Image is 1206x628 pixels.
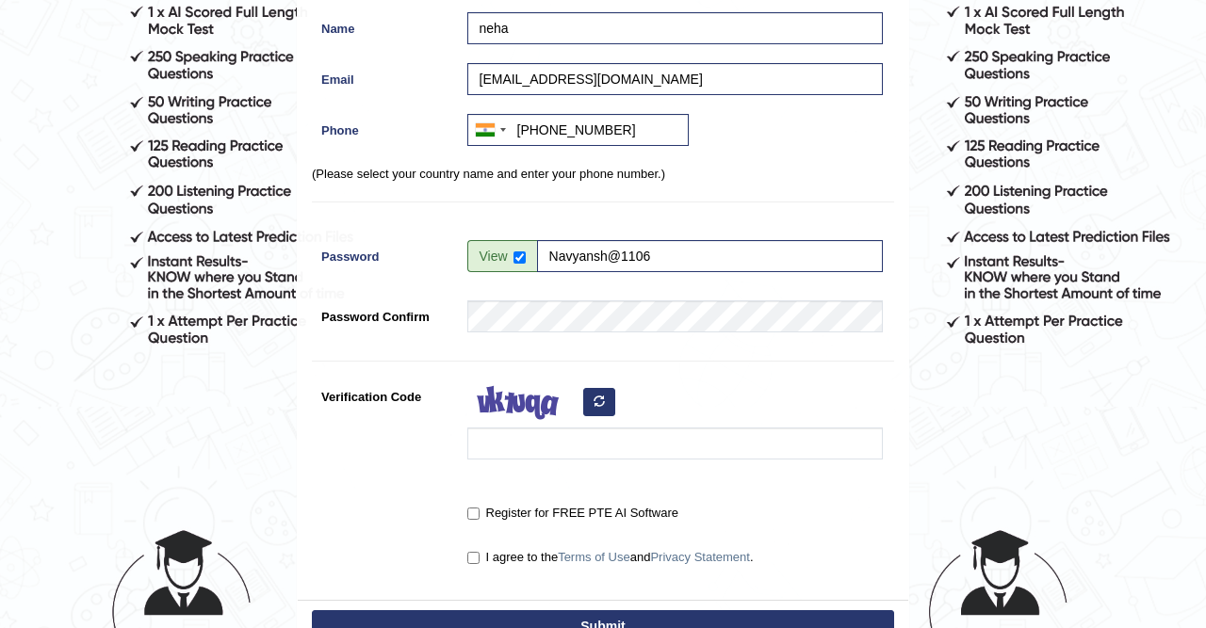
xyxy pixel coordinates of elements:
[312,300,458,326] label: Password Confirm
[650,550,750,564] a: Privacy Statement
[467,114,689,146] input: +91 81234 56789
[467,507,480,520] input: Register for FREE PTE AI Software
[467,548,754,567] label: I agree to the and .
[467,504,678,523] label: Register for FREE PTE AI Software
[558,550,630,564] a: Terms of Use
[468,115,512,145] div: India (भारत): +91
[312,165,894,183] p: (Please select your country name and enter your phone number.)
[312,240,458,266] label: Password
[312,114,458,139] label: Phone
[467,552,480,564] input: I agree to theTerms of UseandPrivacy Statement.
[312,63,458,89] label: Email
[312,380,458,406] label: Verification Code
[513,251,526,264] input: Show/Hide Password
[312,12,458,38] label: Name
